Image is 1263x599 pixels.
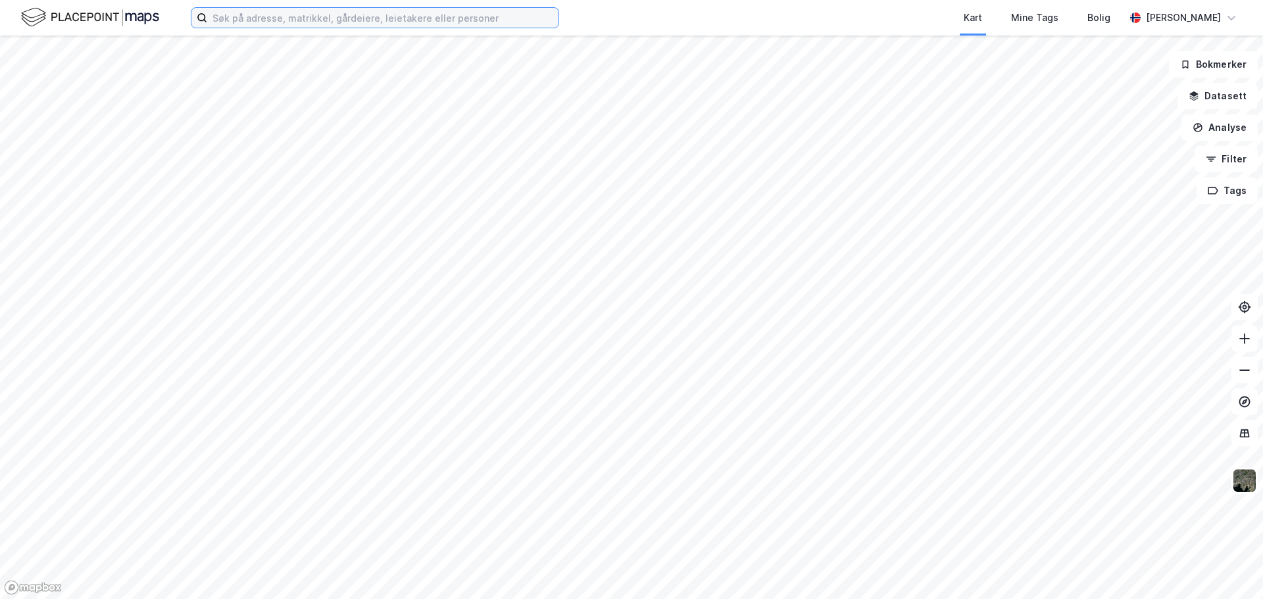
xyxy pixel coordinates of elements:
[1011,10,1058,26] div: Mine Tags
[964,10,982,26] div: Kart
[1181,114,1258,141] button: Analyse
[4,580,62,595] a: Mapbox homepage
[1169,51,1258,78] button: Bokmerker
[1087,10,1110,26] div: Bolig
[21,6,159,29] img: logo.f888ab2527a4732fd821a326f86c7f29.svg
[1177,83,1258,109] button: Datasett
[1232,468,1257,493] img: 9k=
[1195,146,1258,172] button: Filter
[207,8,558,28] input: Søk på adresse, matrikkel, gårdeiere, leietakere eller personer
[1146,10,1221,26] div: [PERSON_NAME]
[1197,178,1258,204] button: Tags
[1197,536,1263,599] iframe: Chat Widget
